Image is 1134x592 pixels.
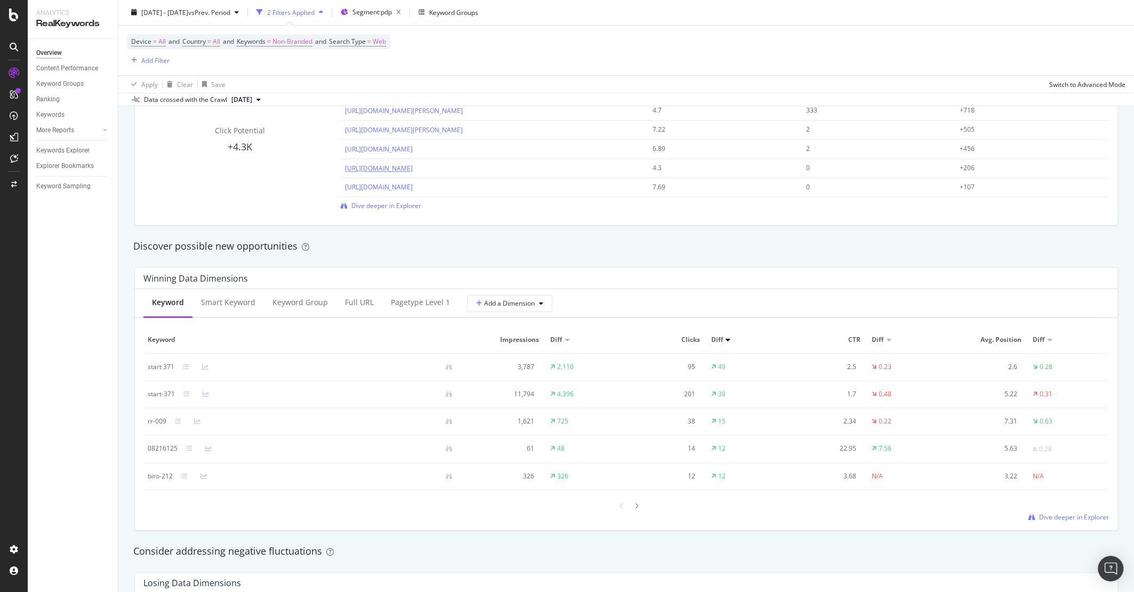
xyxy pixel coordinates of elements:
div: 12 [718,444,725,453]
div: Full URL [345,297,374,308]
div: Discover possible new opportunities [133,239,1119,253]
button: Add a Dimension [467,295,552,312]
div: 0.31 [1040,389,1052,399]
div: 5.22 [952,389,1017,399]
div: Overview [36,47,62,59]
span: Keyword [148,335,459,345]
div: rr-009 [148,417,166,426]
div: +456 [960,144,1090,154]
div: 6.89 [653,144,783,154]
button: Add Filter [127,54,170,67]
span: Diff [550,335,562,345]
span: 2025 Aug. 9th [231,95,252,105]
span: Impressions [470,335,539,345]
div: 7.69 [653,182,783,192]
div: 0.28 [1040,362,1052,372]
span: Clicks [630,335,699,345]
div: Switch to Advanced Mode [1049,80,1125,89]
span: = [267,37,271,46]
span: and [168,37,180,46]
div: 2.6 [952,362,1017,372]
div: 2,110 [557,362,574,372]
div: 38 [630,417,695,426]
div: RealKeywords [36,18,109,30]
div: 2 [806,144,937,154]
span: and [223,37,234,46]
span: Avg. Position [952,335,1022,345]
div: 0.48 [879,389,891,399]
span: Dive deeper in Explorer [351,201,421,210]
a: Overview [36,47,110,59]
div: 333 [806,106,937,115]
div: Keyword Sampling [36,181,91,192]
div: 0.22 [879,417,891,426]
div: 0.23 [879,362,891,372]
div: 4.3 [653,163,783,173]
span: Click Potential [215,125,265,135]
span: = [207,37,211,46]
div: 3,787 [470,362,534,372]
div: 326 [470,471,534,481]
div: 5.63 [952,444,1017,453]
div: 3.68 [791,471,856,481]
div: 08216125 [148,444,178,453]
div: 1,621 [470,417,534,426]
div: Open Intercom Messenger [1098,556,1123,581]
button: Keyword Groups [414,4,482,21]
div: 201 [630,389,695,399]
div: 22.95 [791,444,856,453]
a: [URL][DOMAIN_NAME][PERSON_NAME] [345,125,463,134]
button: Switch to Advanced Mode [1045,76,1125,93]
div: +107 [960,182,1090,192]
span: All [213,35,220,50]
span: Device [131,37,151,46]
div: 11,794 [470,389,534,399]
a: [URL][DOMAIN_NAME] [345,145,413,154]
div: +505 [960,125,1090,134]
div: Keywords Explorer [36,145,90,156]
span: Diff [1033,335,1044,345]
div: Smart Keyword [201,297,255,308]
span: +4.3K [228,140,252,153]
div: 95 [630,362,695,372]
a: [URL][DOMAIN_NAME][PERSON_NAME] [345,106,463,115]
div: More Reports [36,125,74,136]
div: 2 [806,125,937,134]
div: 7.56 [879,444,891,453]
div: 2.34 [791,417,856,426]
div: 15 [718,417,725,426]
div: 39 [718,389,725,399]
span: [DATE] - [DATE] [141,8,188,17]
a: Ranking [36,94,110,105]
span: = [153,37,157,46]
span: Diff [711,335,722,345]
div: Winning Data Dimensions [143,273,248,284]
div: Ranking [36,94,60,105]
button: [DATE] - [DATE]vsPrev. Period [127,4,243,21]
a: [URL][DOMAIN_NAME] [345,164,413,173]
div: pagetype Level 1 [391,297,450,308]
div: Keywords [36,109,65,121]
div: 14 [630,444,695,453]
div: 61 [470,444,534,453]
span: Diff [872,335,883,345]
div: 0.63 [1040,417,1052,426]
span: and [315,37,326,46]
div: 2 Filters Applied [267,8,315,17]
div: 1.7 [791,389,856,399]
div: N/A [1033,471,1044,481]
div: Losing Data Dimensions [143,578,241,588]
div: 4,396 [557,389,574,399]
span: Web [373,35,386,50]
img: Equal [1033,447,1037,451]
a: Keywords Explorer [36,145,110,156]
div: Add Filter [141,56,170,65]
span: Country [182,37,206,46]
div: start 371 [148,362,174,372]
div: +206 [960,163,1090,173]
a: Keyword Sampling [36,181,110,192]
span: CTR [791,335,860,345]
button: Clear [163,76,193,93]
div: Explorer Bookmarks [36,161,94,172]
div: +718 [960,106,1090,115]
